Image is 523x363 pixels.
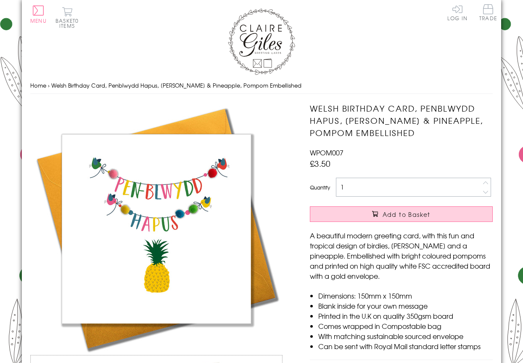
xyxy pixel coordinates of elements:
[51,81,301,89] span: Welsh Birthday Card, Penblwydd Hapus, [PERSON_NAME] & Pineapple, Pompom Embellished
[310,184,330,191] label: Quantity
[30,81,46,89] a: Home
[318,331,493,341] li: With matching sustainable sourced envelope
[447,4,468,21] a: Log In
[310,206,493,222] button: Add to Basket
[383,210,431,219] span: Add to Basket
[479,4,497,22] a: Trade
[228,8,295,75] img: Claire Giles Greetings Cards
[310,147,343,157] span: WPOM007
[310,157,330,169] span: £3.50
[48,81,50,89] span: ›
[30,102,283,355] img: Welsh Birthday Card, Penblwydd Hapus, Bunting & Pineapple, Pompom Embellished
[318,341,493,351] li: Can be sent with Royal Mail standard letter stamps
[318,321,493,331] li: Comes wrapped in Compostable bag
[310,230,493,281] p: A beautiful modern greeting card, with this fun and tropical design of birdies, [PERSON_NAME] and...
[30,5,47,23] button: Menu
[55,7,79,28] button: Basket0 items
[30,77,493,94] nav: breadcrumbs
[30,17,47,24] span: Menu
[318,301,493,311] li: Blank inside for your own message
[479,4,497,21] span: Trade
[318,291,493,301] li: Dimensions: 150mm x 150mm
[318,311,493,321] li: Printed in the U.K on quality 350gsm board
[59,17,79,29] span: 0 items
[310,102,493,139] h1: Welsh Birthday Card, Penblwydd Hapus, [PERSON_NAME] & Pineapple, Pompom Embellished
